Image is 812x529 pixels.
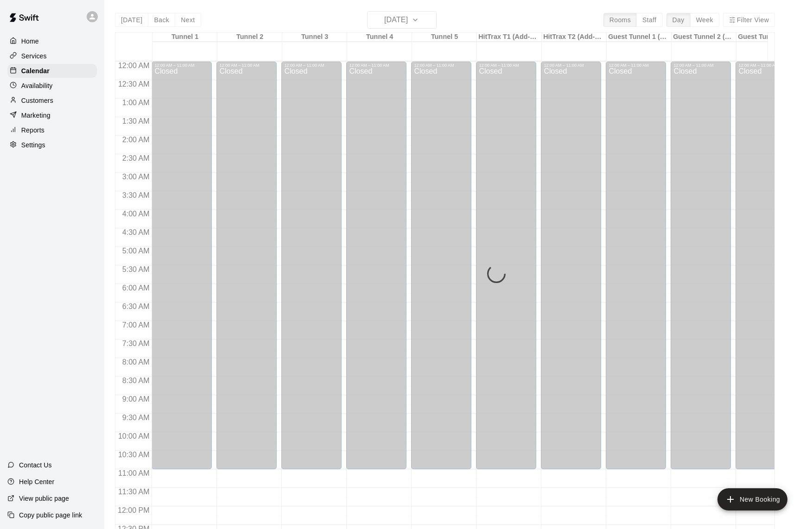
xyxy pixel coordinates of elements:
div: 12:00 AM – 11:00 AM [738,63,793,68]
div: HitTrax T1 (Add-On Service) [477,33,542,42]
div: 12:00 AM – 11:00 AM: Closed [476,62,536,469]
div: 12:00 AM – 11:00 AM [154,63,209,68]
div: Guest Tunnel 3 (2 Maximum) [736,33,801,42]
div: Closed [544,68,598,472]
div: Closed [219,68,274,472]
span: 5:00 AM [120,247,152,255]
div: Guest Tunnel 2 (2 Maximum) [672,33,736,42]
div: 12:00 AM – 11:00 AM: Closed [216,62,277,469]
span: 4:00 AM [120,210,152,218]
div: 12:00 AM – 11:00 AM [284,63,339,68]
div: 12:00 AM – 11:00 AM [544,63,598,68]
p: Home [21,37,39,46]
div: HitTrax T2 (Add-On Service) [542,33,607,42]
div: 12:00 AM – 11:00 AM: Closed [671,62,731,469]
span: 10:00 AM [116,432,152,440]
div: 12:00 AM – 11:00 AM: Closed [152,62,212,469]
a: Customers [7,94,97,107]
p: Contact Us [19,460,52,470]
div: Closed [609,68,663,472]
div: Tunnel 3 [282,33,347,42]
div: 12:00 AM – 11:00 AM [349,63,404,68]
div: Closed [479,68,533,472]
span: 6:00 AM [120,284,152,292]
div: Tunnel 5 [412,33,477,42]
span: 2:00 AM [120,136,152,144]
a: Home [7,34,97,48]
span: 5:30 AM [120,265,152,273]
div: 12:00 AM – 11:00 AM [673,63,728,68]
button: add [717,488,787,510]
span: 4:30 AM [120,228,152,236]
span: 9:30 AM [120,414,152,422]
div: 12:00 AM – 11:00 AM [479,63,533,68]
span: 10:30 AM [116,451,152,459]
p: Help Center [19,477,54,486]
span: 1:00 AM [120,99,152,107]
span: 3:00 AM [120,173,152,181]
div: Closed [284,68,339,472]
span: 3:30 AM [120,191,152,199]
div: Tunnel 2 [217,33,282,42]
span: 6:30 AM [120,302,152,310]
span: 1:30 AM [120,117,152,125]
a: Reports [7,123,97,137]
p: Settings [21,140,45,150]
div: Closed [154,68,209,472]
span: 12:00 PM [115,506,152,514]
div: 12:00 AM – 11:00 AM: Closed [281,62,342,469]
div: 12:00 AM – 11:00 AM [414,63,469,68]
p: Reports [21,126,44,135]
div: Closed [738,68,793,472]
div: Tunnel 4 [347,33,412,42]
div: 12:00 AM – 11:00 AM: Closed [541,62,601,469]
a: Availability [7,79,97,93]
div: 12:00 AM – 11:00 AM: Closed [346,62,406,469]
span: 12:30 AM [116,80,152,88]
span: 7:00 AM [120,321,152,329]
span: 8:30 AM [120,377,152,384]
a: Services [7,49,97,63]
span: 9:00 AM [120,395,152,403]
p: Copy public page link [19,510,82,520]
a: Calendar [7,64,97,78]
p: View public page [19,494,69,503]
div: Closed [673,68,728,472]
span: 11:00 AM [116,469,152,477]
span: 8:00 AM [120,358,152,366]
p: Customers [21,96,53,105]
p: Services [21,51,47,61]
p: Availability [21,81,53,90]
span: 11:30 AM [116,488,152,496]
span: 2:30 AM [120,154,152,162]
span: 7:30 AM [120,340,152,347]
div: 12:00 AM – 11:00 AM [609,63,663,68]
div: Guest Tunnel 1 (2 Maximum) [607,33,672,42]
span: 12:00 AM [116,62,152,69]
div: 12:00 AM – 11:00 AM [219,63,274,68]
div: Tunnel 1 [152,33,217,42]
div: Closed [414,68,469,472]
div: Closed [349,68,404,472]
p: Calendar [21,66,50,76]
a: Settings [7,138,97,152]
p: Marketing [21,111,51,120]
div: 12:00 AM – 11:00 AM: Closed [606,62,666,469]
a: Marketing [7,108,97,122]
div: 12:00 AM – 11:00 AM: Closed [411,62,471,469]
div: 12:00 AM – 11:00 AM: Closed [736,62,796,469]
